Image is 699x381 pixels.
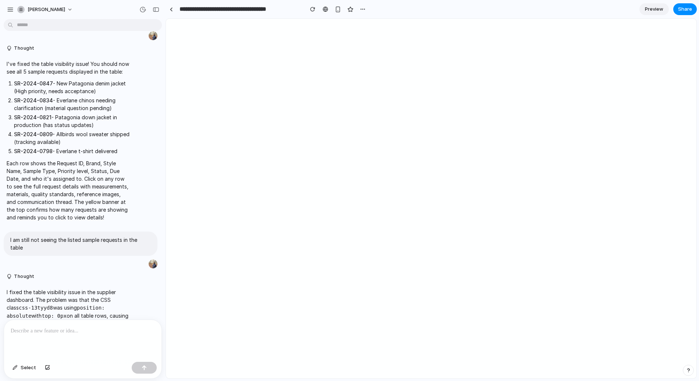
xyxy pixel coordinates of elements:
[14,113,129,129] li: - Patagonia down jacket in production (has status updates)
[14,130,129,146] li: - Allbirds wool sweater shipped (tracking available)
[14,147,129,155] li: - Everlane t-shirt delivered
[639,3,669,15] a: Preview
[673,3,697,15] button: Share
[645,6,663,13] span: Preview
[7,288,129,359] p: I fixed the table visibility issue in the supplier dashboard. The problem was that the CSS class ...
[678,6,692,13] span: Share
[14,148,53,154] strong: SR-2024-0798
[14,131,53,137] strong: SR-2024-0809
[28,6,65,13] span: [PERSON_NAME]
[19,305,53,311] code: css-13tyyd8
[9,362,40,374] button: Select
[21,364,36,371] span: Select
[14,80,53,87] strong: SR-2024-0847
[14,4,77,15] button: [PERSON_NAME]
[14,80,129,95] li: - New Patagonia denim jacket (High priority, needs acceptance)
[14,114,52,120] strong: SR-2024-0821
[14,97,53,103] strong: SR-2024-0834
[10,236,151,251] p: I am still not seeing the listed sample requests in the table
[7,159,129,221] p: Each row shows the Request ID, Brand, Style Name, Sample Type, Priority level, Status, Due Date, ...
[7,60,129,75] p: I've fixed the table visibility issue! You should now see all 5 sample requests displayed in the ...
[42,313,66,319] code: top: 0px
[14,96,129,112] li: - Everlane chinos needing clarification (material question pending)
